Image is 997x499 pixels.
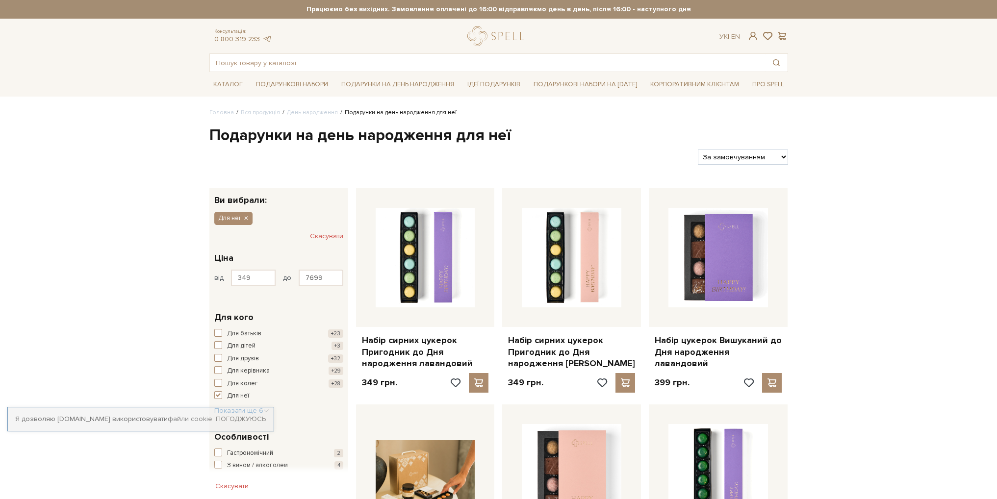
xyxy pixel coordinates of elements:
[262,35,272,43] a: telegram
[310,228,343,244] button: Скасувати
[227,461,288,471] span: З вином / алкоголем
[227,354,259,364] span: Для друзів
[362,335,489,369] a: Набір сирних цукерок Пригодник до Дня народження лавандовий
[218,214,240,223] span: Для неї
[467,26,529,46] a: logo
[214,406,269,416] button: Показати ще 6
[214,329,343,339] button: Для батьків +23
[214,430,269,444] span: Особливості
[8,415,274,424] div: Я дозволяю [DOMAIN_NAME] використовувати
[241,109,280,116] a: Вся продукція
[334,461,343,470] span: 4
[299,270,343,286] input: Ціна
[508,377,543,388] p: 349 грн.
[214,461,343,471] button: З вином / алкоголем 4
[214,274,224,282] span: від
[209,77,247,92] a: Каталог
[214,379,343,389] button: Для колег +28
[328,354,343,363] span: +32
[214,354,343,364] button: Для друзів +32
[209,188,348,204] div: Ви вибрали:
[748,77,788,92] a: Про Spell
[214,406,269,415] span: Показати ще 6
[337,77,458,92] a: Подарунки на День народження
[332,342,343,350] span: +3
[214,311,254,324] span: Для кого
[209,478,255,494] button: Скасувати
[328,329,343,338] span: +23
[646,76,743,93] a: Корпоративним клієнтам
[227,329,261,339] span: Для батьків
[168,415,212,423] a: файли cookie
[765,54,788,72] button: Пошук товару у каталозі
[463,77,524,92] a: Ідеї подарунків
[728,32,729,41] span: |
[655,335,782,369] a: Набір цукерок Вишуканий до Дня народження лавандовий
[719,32,740,41] div: Ук
[214,251,233,265] span: Ціна
[214,449,343,458] button: Гастрономічний 2
[227,449,273,458] span: Гастрономічний
[334,449,343,457] span: 2
[508,335,635,369] a: Набір сирних цукерок Пригодник до Дня народження [PERSON_NAME]
[209,5,788,14] strong: Працюємо без вихідних. Замовлення оплачені до 16:00 відправляємо день в день, після 16:00 - насту...
[227,341,256,351] span: Для дітей
[227,366,270,376] span: Для керівника
[214,391,343,401] button: Для неї
[214,341,343,351] button: Для дітей +3
[209,109,234,116] a: Головна
[227,379,258,389] span: Для колег
[214,28,272,35] span: Консультація:
[530,76,641,93] a: Подарункові набори на [DATE]
[227,391,249,401] span: Для неї
[209,125,788,146] h1: Подарунки на день народження для неї
[362,377,397,388] p: 349 грн.
[210,54,765,72] input: Пошук товару у каталозі
[216,415,266,424] a: Погоджуюсь
[731,32,740,41] a: En
[287,109,338,116] a: День народження
[338,108,457,117] li: Подарунки на день народження для неї
[252,77,332,92] a: Подарункові набори
[329,379,343,388] span: +28
[329,367,343,375] span: +29
[655,377,690,388] p: 399 грн.
[214,212,253,225] button: Для неї
[214,35,260,43] a: 0 800 319 233
[214,366,343,376] button: Для керівника +29
[231,270,276,286] input: Ціна
[283,274,291,282] span: до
